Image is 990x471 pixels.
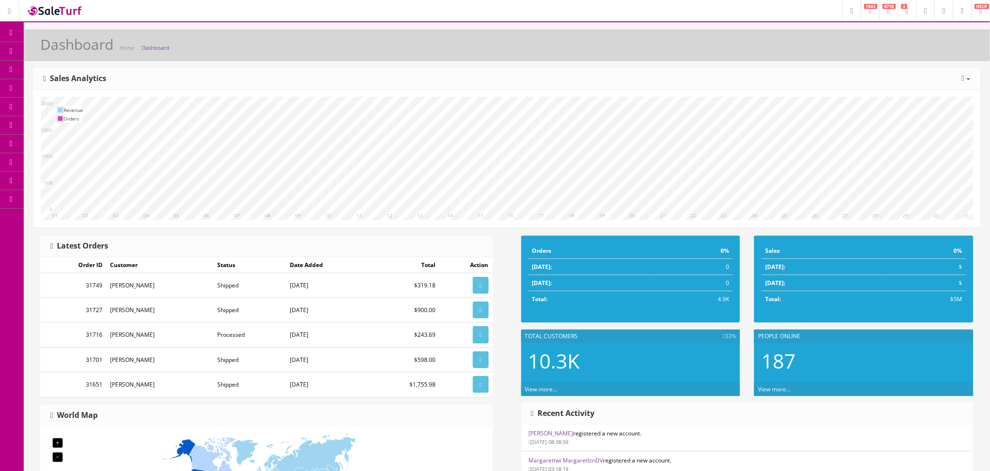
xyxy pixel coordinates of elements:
td: [DATE] [286,347,370,372]
td: [PERSON_NAME] [106,372,214,397]
a: View more... [525,385,557,393]
div: People Online [754,330,973,343]
td: Total [370,257,439,273]
small: [DATE] 08:38:59 [529,438,569,445]
td: Status [214,257,286,273]
td: 4.9K [649,291,733,307]
td: 0 [649,259,733,275]
td: [DATE] [286,273,370,298]
a: View more... [758,385,790,393]
h3: Sales Analytics [43,74,106,83]
td: $319.18 [370,273,439,298]
h3: Latest Orders [50,242,108,250]
h1: Dashboard [40,37,113,52]
td: [DATE] [286,372,370,397]
td: $243.69 [370,323,439,347]
td: 31749 [41,273,106,298]
td: Orders [528,243,650,259]
td: [PERSON_NAME] [106,347,214,372]
td: Action [439,257,492,273]
span: HELP [975,4,990,9]
td: [PERSON_NAME] [106,323,214,347]
span: 3 [901,4,907,9]
td: Revenue [64,106,83,114]
div: + [53,438,63,448]
li: registered a new account. [522,425,973,452]
td: [DATE] [286,323,370,347]
a: Home [120,44,134,51]
td: 31727 [41,298,106,323]
td: 31651 [41,372,106,397]
strong: [DATE]: [765,279,785,287]
td: Shipped [214,273,286,298]
td: Shipped [214,372,286,397]
td: 31716 [41,323,106,347]
td: Sales [761,243,881,259]
td: [PERSON_NAME] [106,273,214,298]
td: 0% [649,243,733,259]
td: $5M [881,291,966,307]
strong: Total: [532,295,548,303]
img: SaleTurf [27,4,83,17]
td: Orders [64,114,83,123]
h2: 10.3K [528,350,733,372]
strong: [DATE]: [532,279,552,287]
td: 31701 [41,347,106,372]
strong: [DATE]: [532,263,552,271]
strong: [DATE]: [765,263,785,271]
td: 0 [649,275,733,291]
td: $598.00 [370,347,439,372]
td: $1,755.98 [370,372,439,397]
div: Total Customers [521,330,740,343]
span: 8718 [883,4,896,9]
td: Customer [106,257,214,273]
span: 1943 [864,4,878,9]
h3: Recent Activity [531,409,595,418]
td: Shipped [214,347,286,372]
td: Processed [214,323,286,347]
h2: 187 [761,350,966,372]
h3: World Map [50,411,98,420]
td: Shipped [214,298,286,323]
div: − [53,453,63,462]
strong: Total: [765,295,781,303]
a: [PERSON_NAME] [529,429,574,437]
td: [PERSON_NAME] [106,298,214,323]
td: $ [881,259,966,275]
span: 33% [723,332,736,341]
td: 0% [881,243,966,259]
td: $ [881,275,966,291]
td: Order ID [41,257,106,273]
td: [DATE] [286,298,370,323]
a: Dashboard [142,44,169,51]
a: Margarettwi MargaretlznDV [529,456,603,464]
td: $900.00 [370,298,439,323]
td: Date Added [286,257,370,273]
